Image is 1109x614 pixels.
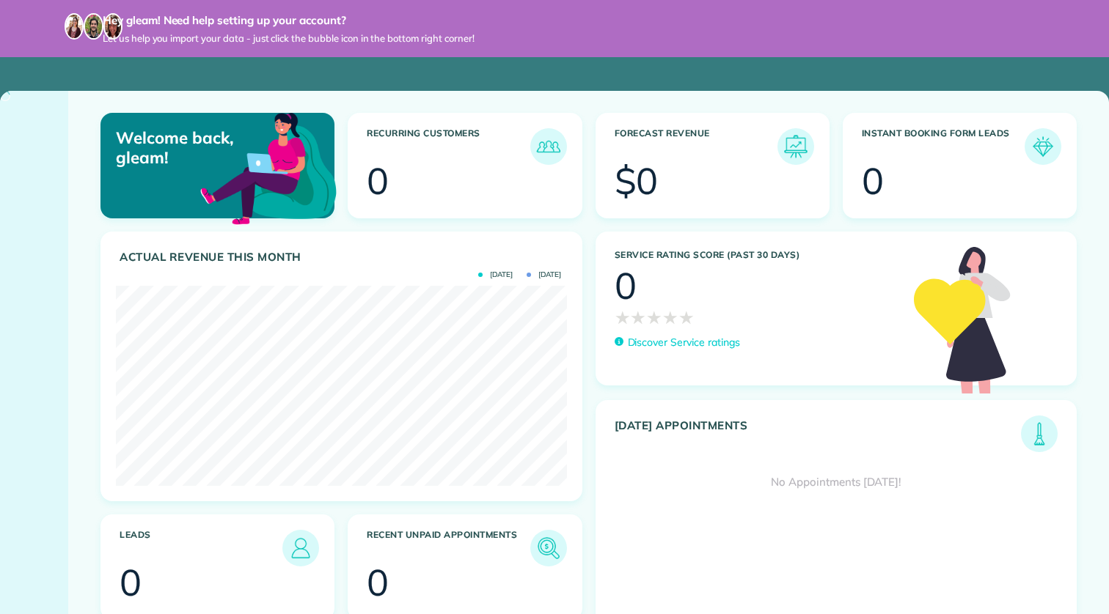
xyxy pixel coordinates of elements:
img: icon_leads-1bed01f49abd5b7fead27621c3d59655bb73ed531f8eeb49469d10e621d6b896.png [286,533,315,563]
div: 0 [862,163,884,199]
span: [DATE] [478,271,513,278]
p: Discover Service ratings [628,335,740,350]
h3: Leads [120,530,282,566]
strong: Hey gleam! Need help setting up your account? [103,13,475,28]
a: Discover Service ratings [615,335,740,350]
p: Welcome back, gleam! [116,128,258,167]
h3: [DATE] Appointments [615,419,1022,452]
span: [DATE] [527,271,561,278]
img: icon_recurring_customers-cf858462ba22bcd05b5a5880d41d6543d210077de5bb9ebc9590e49fd87d84ed.png [534,132,563,161]
div: 0 [120,564,142,601]
span: ★ [662,304,678,330]
h3: Service Rating score (past 30 days) [615,250,900,260]
span: Let us help you import your data - just click the bubble icon in the bottom right corner! [103,32,475,45]
img: dashboard_welcome-42a62b7d889689a78055ac9021e634bf52bae3f8056760290aed330b23ab8690.png [197,96,340,238]
div: 0 [367,564,389,601]
div: No Appointments [DATE]! [596,452,1077,513]
span: ★ [615,304,631,330]
h3: Forecast Revenue [615,128,777,165]
h3: Actual Revenue this month [120,251,567,264]
span: ★ [630,304,646,330]
div: $0 [615,163,659,199]
img: icon_unpaid_appointments-47b8ce3997adf2238b356f14209ab4cced10bd1f174958f3ca8f1d0dd7fffeee.png [534,533,563,563]
h3: Recurring Customers [367,128,530,165]
span: ★ [646,304,662,330]
img: icon_forecast_revenue-8c13a41c7ed35a8dcfafea3cbb826a0462acb37728057bba2d056411b612bbbe.png [781,132,810,161]
img: icon_todays_appointments-901f7ab196bb0bea1936b74009e4eb5ffbc2d2711fa7634e0d609ed5ef32b18b.png [1025,419,1054,448]
h3: Recent unpaid appointments [367,530,530,566]
h3: Instant Booking Form Leads [862,128,1025,165]
div: 0 [615,267,637,304]
img: icon_form_leads-04211a6a04a5b2264e4ee56bc0799ec3eb69b7e499cbb523a139df1d13a81ae0.png [1028,132,1058,161]
div: 0 [367,163,389,199]
span: ★ [678,304,695,330]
